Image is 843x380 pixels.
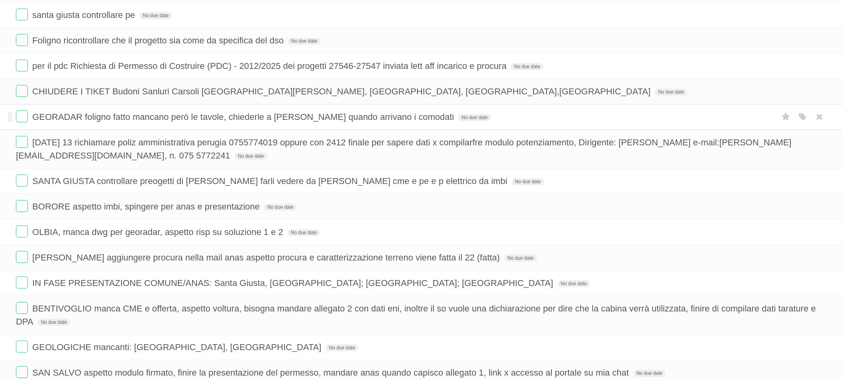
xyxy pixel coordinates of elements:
[511,63,543,70] span: No due date
[32,342,323,352] span: GEOLOGICHE mancanti: [GEOGRAPHIC_DATA], [GEOGRAPHIC_DATA]
[32,86,653,96] span: CHIUDERE I TIKET Budoni Sanluri Carsoli [GEOGRAPHIC_DATA][PERSON_NAME], [GEOGRAPHIC_DATA], [GEOGR...
[139,12,172,19] span: No due date
[633,370,666,377] span: No due date
[264,204,296,211] span: No due date
[16,59,28,71] label: Done
[512,178,544,185] span: No due date
[16,174,28,186] label: Done
[16,200,28,212] label: Done
[16,225,28,237] label: Done
[16,304,816,327] span: BENTIVOGLIO manca CME e offerta, aspetto voltura, bisogna mandare allegato 2 con dati eni, inoltr...
[16,85,28,97] label: Done
[32,61,509,71] span: per il pdc Richiesta di Permesso di Costruire (PDC) - 2012/2025 dei progetti 27546-27547 inviata ...
[16,366,28,378] label: Done
[16,276,28,288] label: Done
[32,112,456,122] span: GEORADAR foligno fatto mancano però le tavole, chiederle a [PERSON_NAME] quando arrivano i comodati
[326,344,358,351] span: No due date
[16,302,28,314] label: Done
[32,35,286,45] span: Foligno ricontrollare che il progetto sia come da specifica del dso
[655,88,687,96] span: No due date
[16,341,28,353] label: Done
[504,255,537,262] span: No due date
[288,37,320,45] span: No due date
[32,368,631,378] span: SAN SALVO aspetto modulo firmato, finire la presentazione del permesso, mandare anas quando capis...
[16,8,28,20] label: Done
[32,176,510,186] span: SANTA GIUSTA controllare preogetti di [PERSON_NAME] farli vedere da [PERSON_NAME] cme e pe e p el...
[16,136,28,148] label: Done
[16,34,28,46] label: Done
[32,10,137,20] span: santa giusta controllare pe
[288,229,320,236] span: No due date
[459,114,491,121] span: No due date
[235,153,267,160] span: No due date
[778,110,794,123] label: Star task
[38,319,70,326] span: No due date
[16,251,28,263] label: Done
[16,110,28,122] label: Done
[32,253,502,262] span: [PERSON_NAME] aggiungere procura nella mail anas aspetto procura e caratterizzazione terreno vien...
[558,280,590,287] span: No due date
[32,202,262,212] span: BORORE aspetto imbi, spingere per anas e presentazione
[32,278,555,288] span: IN FASE PRESENTAZIONE COMUNE/ANAS: Santa Giusta, [GEOGRAPHIC_DATA]; [GEOGRAPHIC_DATA]; [GEOGRAPHI...
[16,137,792,161] span: [DATE] 13 richiamare poliz amministrativa perugia 0755774019 oppure con 2412 finale per sapere da...
[32,227,285,237] span: OLBIA, manca dwg per georadar, aspetto risp su soluzione 1 e 2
